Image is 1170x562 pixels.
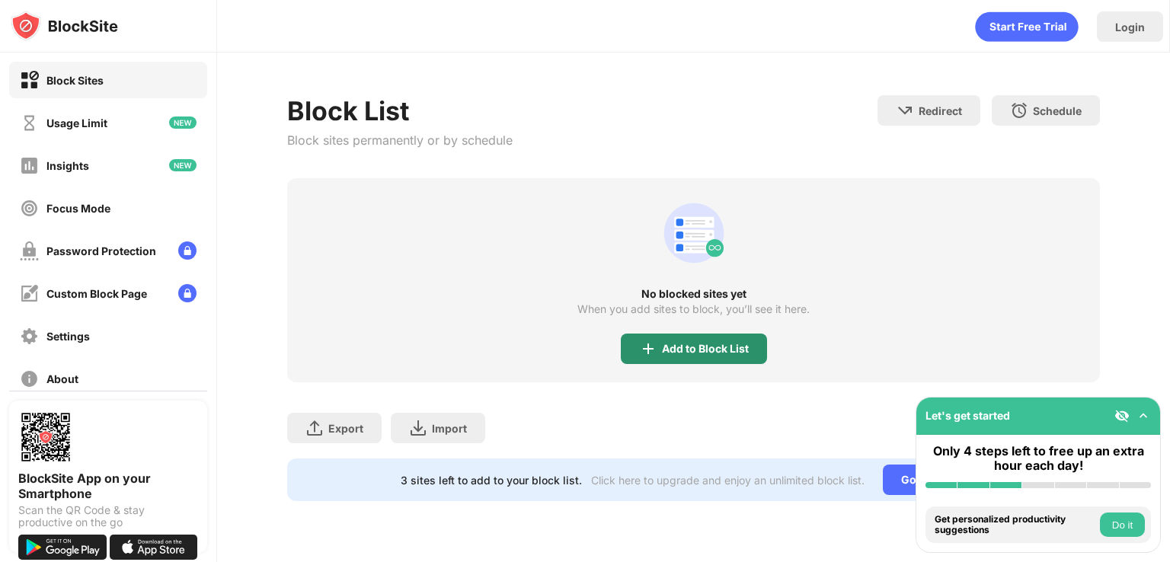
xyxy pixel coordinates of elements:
[287,133,513,148] div: Block sites permanently or by schedule
[577,303,810,315] div: When you add sites to block, you’ll see it here.
[46,330,90,343] div: Settings
[178,284,197,302] img: lock-menu.svg
[1136,408,1151,423] img: omni-setup-toggle.svg
[110,535,198,560] img: download-on-the-app-store.svg
[662,343,749,355] div: Add to Block List
[18,471,198,501] div: BlockSite App on your Smartphone
[975,11,1079,42] div: animation
[169,117,197,129] img: new-icon.svg
[20,71,39,90] img: block-on.svg
[925,444,1151,473] div: Only 4 steps left to free up an extra hour each day!
[46,372,78,385] div: About
[18,535,107,560] img: get-it-on-google-play.svg
[46,159,89,172] div: Insights
[178,241,197,260] img: lock-menu.svg
[591,474,865,487] div: Click here to upgrade and enjoy an unlimited block list.
[20,369,39,388] img: about-off.svg
[20,241,39,260] img: password-protection-off.svg
[883,465,987,495] div: Go Unlimited
[432,422,467,435] div: Import
[657,196,730,270] div: animation
[20,327,39,346] img: settings-off.svg
[46,74,104,87] div: Block Sites
[18,504,198,528] div: Scan the QR Code & stay productive on the go
[20,156,39,175] img: insights-off.svg
[46,287,147,300] div: Custom Block Page
[46,117,107,129] div: Usage Limit
[935,514,1096,536] div: Get personalized productivity suggestions
[287,288,1100,300] div: No blocked sites yet
[287,95,513,126] div: Block List
[46,244,156,257] div: Password Protection
[18,410,73,465] img: options-page-qr-code.png
[11,11,118,41] img: logo-blocksite.svg
[1100,513,1145,537] button: Do it
[46,202,110,215] div: Focus Mode
[169,159,197,171] img: new-icon.svg
[20,199,39,218] img: focus-off.svg
[925,409,1010,422] div: Let's get started
[20,113,39,133] img: time-usage-off.svg
[1114,408,1130,423] img: eye-not-visible.svg
[919,104,962,117] div: Redirect
[1115,21,1145,34] div: Login
[401,474,582,487] div: 3 sites left to add to your block list.
[328,422,363,435] div: Export
[1033,104,1082,117] div: Schedule
[20,284,39,303] img: customize-block-page-off.svg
